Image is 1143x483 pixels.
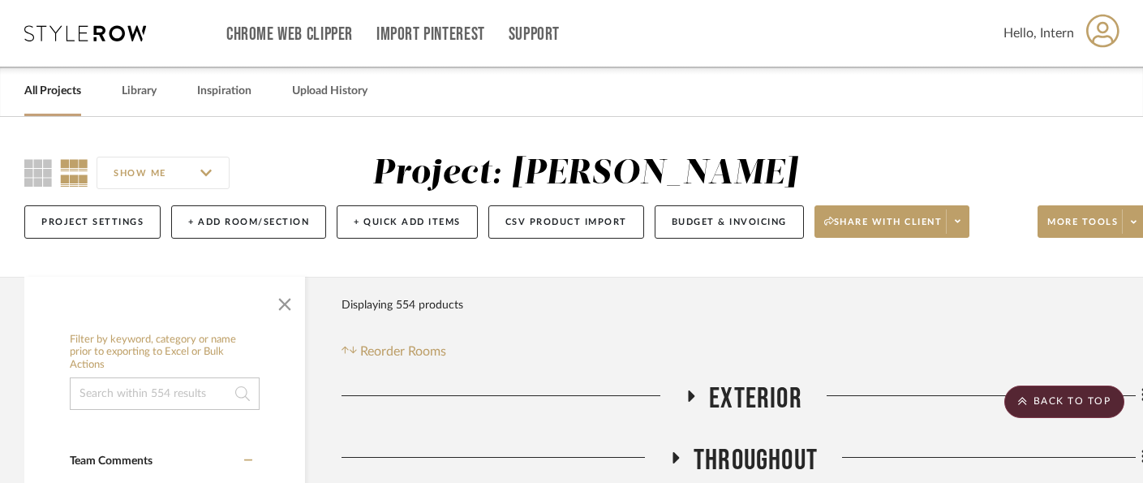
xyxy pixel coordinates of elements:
[709,382,802,416] span: Exterior
[24,80,81,102] a: All Projects
[70,334,260,372] h6: Filter by keyword, category or name prior to exporting to Excel or Bulk Actions
[342,289,463,321] div: Displaying 554 products
[360,342,446,361] span: Reorder Rooms
[824,216,943,240] span: Share with client
[509,28,560,41] a: Support
[122,80,157,102] a: Library
[197,80,251,102] a: Inspiration
[269,285,301,317] button: Close
[342,342,446,361] button: Reorder Rooms
[1003,24,1074,43] span: Hello, Intern
[171,205,326,239] button: + Add Room/Section
[337,205,478,239] button: + Quick Add Items
[814,205,970,238] button: Share with client
[376,28,485,41] a: Import Pinterest
[70,455,153,467] span: Team Comments
[372,157,797,191] div: Project: [PERSON_NAME]
[1047,216,1118,240] span: More tools
[655,205,804,239] button: Budget & Invoicing
[24,205,161,239] button: Project Settings
[488,205,644,239] button: CSV Product Import
[694,443,818,478] span: Throughout
[70,377,260,410] input: Search within 554 results
[1004,386,1124,418] scroll-to-top-button: BACK TO TOP
[292,80,367,102] a: Upload History
[226,28,353,41] a: Chrome Web Clipper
